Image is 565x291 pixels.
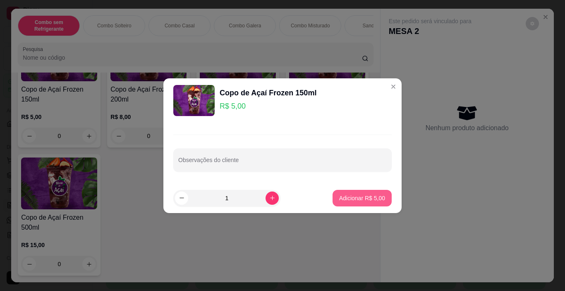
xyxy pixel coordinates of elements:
[175,192,188,205] button: decrease-product-quantity
[220,87,316,99] div: Copo de Açaí Frozen 150ml
[333,190,392,206] button: Adicionar R$ 5,00
[178,159,387,167] input: Observações do cliente
[387,80,400,93] button: Close
[173,85,215,116] img: product-image
[339,194,385,202] p: Adicionar R$ 5,00
[220,100,316,112] p: R$ 5,00
[266,192,279,205] button: increase-product-quantity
